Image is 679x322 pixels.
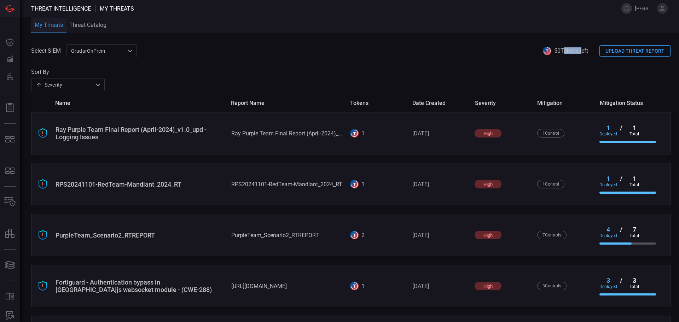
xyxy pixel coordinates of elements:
[600,100,656,106] span: mitigation status
[599,124,617,131] div: 1
[56,126,226,141] div: Ray Purple Team Final Report (April-2024)_v1.0_upd - Logging Issues
[1,257,18,274] button: Cards
[66,17,109,33] button: Threat Catalog
[599,277,617,284] div: 3
[1,288,18,305] button: Rule Catalog
[626,182,643,187] div: total
[412,100,469,106] span: date created
[231,100,344,106] span: report name
[231,283,344,289] div: https://www.fortiguard.com/psirt/FG-IR-24-535
[1,131,18,148] button: MITRE - Exposures
[617,124,626,136] div: /
[31,18,66,34] button: My Threats
[56,232,226,239] div: PurpleTeam_Scenario2_RTREPORT
[231,130,344,137] div: Ray Purple Team Final Report (April-2024)_v1.0_upd -
[1,162,18,179] button: MITRE - Detection Posture
[361,181,365,188] div: 1
[412,130,469,137] div: [DATE]
[231,181,344,188] div: RPS20241101-RedTeam-Mandiant_2024_RT
[599,233,617,238] div: deployed
[1,194,18,211] button: Inventory
[599,226,617,233] div: 4
[361,130,365,137] div: 1
[412,232,469,239] div: [DATE]
[1,68,18,85] button: Preventions
[100,5,134,12] span: My Threats
[626,226,643,233] div: 7
[537,180,564,188] div: 1 Control
[31,47,61,54] label: Select SIEM
[617,175,626,187] div: /
[1,225,18,242] button: assets
[537,282,567,290] div: 3 Control s
[617,226,626,238] div: /
[361,283,365,289] div: 1
[36,81,93,88] div: Severity
[231,232,344,239] div: PurpleTeam_Scenario2_RTREPORT
[599,45,671,57] button: UPLOAD THREAT REPORT
[599,131,617,136] div: deployed
[56,181,226,188] div: RPS20241101-RedTeam-Mandiant_2024_RT
[1,34,18,51] button: Dashboard
[599,182,617,187] div: deployed
[554,47,588,54] span: 50 Tokens left
[599,284,617,289] div: deployed
[55,100,225,106] span: name
[626,131,643,136] div: total
[56,279,226,293] div: Fortiguard - Authentication bypass in Node.js websocket module - (CWE-288)
[475,180,501,188] div: high
[475,129,501,137] div: high
[626,233,643,238] div: total
[412,283,469,289] div: [DATE]
[617,277,626,289] div: /
[537,129,564,137] div: 1 Control
[537,100,594,106] span: mitigation
[31,69,105,75] label: Sort By
[475,100,532,106] span: severity
[475,282,501,290] div: high
[626,124,643,131] div: 1
[626,175,643,182] div: 1
[599,175,617,182] div: 1
[361,232,365,239] div: 2
[350,100,407,106] span: tokens
[1,99,18,116] button: Reports
[626,277,643,284] div: 3
[537,231,567,239] div: 7 Control s
[626,284,643,289] div: total
[475,231,501,239] div: high
[31,5,91,12] span: Threat Intelligence
[412,181,469,188] div: [DATE]
[635,6,654,11] span: [PERSON_NAME][EMAIL_ADDRESS][PERSON_NAME][DOMAIN_NAME]
[1,51,18,68] button: Detections
[71,47,126,54] p: QradarOnPrem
